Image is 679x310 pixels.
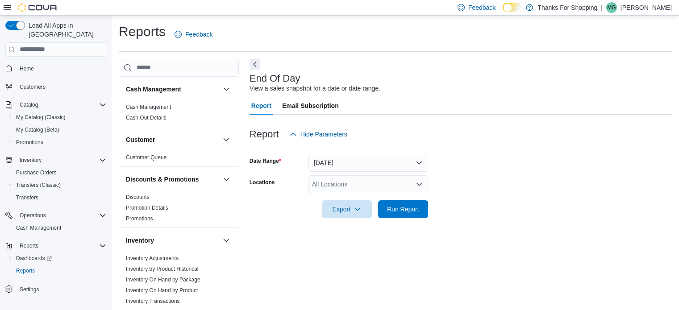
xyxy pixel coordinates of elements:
[126,255,179,261] a: Inventory Adjustments
[12,180,106,190] span: Transfers (Classic)
[9,111,110,124] button: My Catalog (Classic)
[18,3,58,12] img: Cova
[16,182,61,189] span: Transfers (Classic)
[322,200,372,218] button: Export
[16,169,57,176] span: Purchase Orders
[16,194,38,201] span: Transfers
[16,155,106,165] span: Inventory
[12,223,65,233] a: Cash Management
[2,99,110,111] button: Catalog
[12,167,60,178] a: Purchase Orders
[119,192,239,227] div: Discounts & Promotions
[16,114,66,121] span: My Catalog (Classic)
[2,154,110,166] button: Inventory
[378,200,428,218] button: Run Report
[282,97,339,115] span: Email Subscription
[16,82,49,92] a: Customers
[126,287,198,294] span: Inventory On Hand by Product
[9,166,110,179] button: Purchase Orders
[126,298,180,304] a: Inventory Transactions
[221,174,232,185] button: Discounts & Promotions
[12,253,55,264] a: Dashboards
[250,84,380,93] div: View a sales snapshot for a date or date range.
[2,62,110,75] button: Home
[9,265,110,277] button: Reports
[16,99,106,110] span: Catalog
[16,267,35,274] span: Reports
[126,266,199,272] a: Inventory by Product Historical
[16,81,106,92] span: Customers
[126,85,181,94] h3: Cash Management
[2,80,110,93] button: Customers
[16,210,50,221] button: Operations
[16,284,42,295] a: Settings
[20,101,38,108] span: Catalog
[20,157,42,164] span: Inventory
[250,179,275,186] label: Locations
[12,124,63,135] a: My Catalog (Beta)
[12,112,106,123] span: My Catalog (Classic)
[20,83,46,91] span: Customers
[126,236,219,245] button: Inventory
[286,125,351,143] button: Hide Parameters
[300,130,347,139] span: Hide Parameters
[171,25,216,43] a: Feedback
[16,255,52,262] span: Dashboards
[126,194,150,200] a: Discounts
[126,114,167,121] span: Cash Out Details
[2,282,110,295] button: Settings
[126,204,168,211] span: Promotion Details
[126,215,153,222] a: Promotions
[126,236,154,245] h3: Inventory
[126,175,219,184] button: Discounts & Promotions
[12,265,106,276] span: Reports
[327,200,367,218] span: Export
[126,287,198,293] a: Inventory On Hand by Product
[621,2,672,13] p: [PERSON_NAME]
[308,154,428,172] button: [DATE]
[12,265,38,276] a: Reports
[9,222,110,234] button: Cash Management
[126,115,167,121] a: Cash Out Details
[126,276,200,283] span: Inventory On Hand by Package
[12,223,106,233] span: Cash Management
[16,240,42,251] button: Reports
[250,73,300,84] h3: End Of Day
[503,3,521,12] input: Dark Mode
[250,129,279,140] h3: Report
[387,205,419,214] span: Run Report
[12,253,106,264] span: Dashboards
[16,240,106,251] span: Reports
[119,102,239,127] div: Cash Management
[126,103,171,111] span: Cash Management
[537,2,597,13] p: Thanks For Shopping
[250,157,281,165] label: Date Range
[9,191,110,204] button: Transfers
[126,194,150,201] span: Discounts
[12,192,106,203] span: Transfers
[607,2,616,13] span: MG
[126,215,153,222] span: Promotions
[126,135,219,144] button: Customer
[9,252,110,265] a: Dashboards
[126,104,171,110] a: Cash Management
[16,210,106,221] span: Operations
[126,175,199,184] h3: Discounts & Promotions
[9,124,110,136] button: My Catalog (Beta)
[119,23,166,41] h1: Reports
[12,112,69,123] a: My Catalog (Classic)
[12,180,64,190] a: Transfers (Classic)
[9,136,110,149] button: Promotions
[416,181,423,188] button: Open list of options
[185,30,212,39] span: Feedback
[20,65,34,72] span: Home
[126,265,199,273] span: Inventory by Product Historical
[221,235,232,246] button: Inventory
[20,212,46,219] span: Operations
[2,209,110,222] button: Operations
[16,139,43,146] span: Promotions
[221,134,232,145] button: Customer
[25,21,106,39] span: Load All Apps in [GEOGRAPHIC_DATA]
